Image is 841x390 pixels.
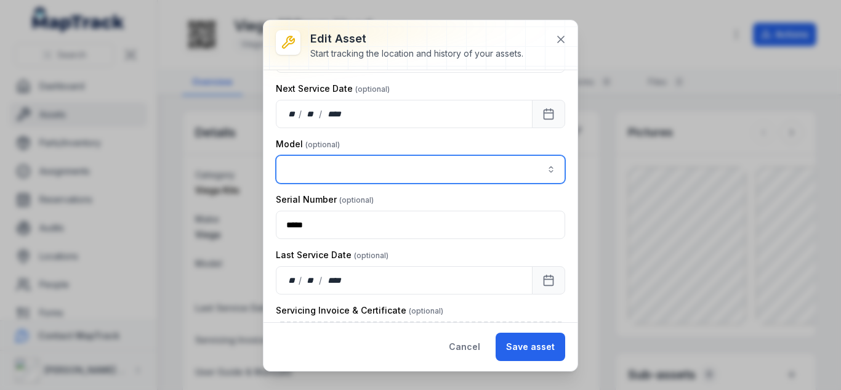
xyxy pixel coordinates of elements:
div: / [319,108,323,120]
div: month, [303,108,320,120]
div: month, [303,274,320,286]
button: Calendar [532,266,565,295]
div: Start tracking the location and history of your assets. [310,47,523,60]
label: Next Service Date [276,83,390,95]
div: year, [323,274,346,286]
h3: Edit asset [310,30,523,47]
div: / [319,274,323,286]
label: Model [276,138,340,150]
button: Cancel [438,333,491,361]
label: Last Service Date [276,249,388,261]
div: day, [286,274,299,286]
div: day, [286,108,299,120]
input: asset-edit:cf[15485646-641d-4018-a890-10f5a66d77ec]-label [276,155,565,184]
label: Serial Number [276,193,374,206]
label: Servicing Invoice & Certificate [276,304,443,317]
div: / [299,274,303,286]
button: Save asset [496,333,565,361]
div: year, [323,108,346,120]
div: / [299,108,303,120]
button: Calendar [532,100,565,128]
